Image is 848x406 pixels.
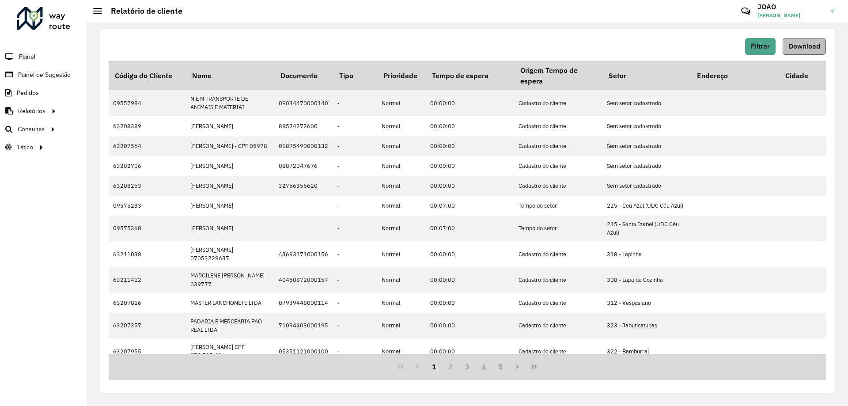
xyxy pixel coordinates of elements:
[186,293,274,313] td: MASTER LANCHONETE LTDA
[526,358,542,375] button: Last Page
[274,241,333,267] td: 43693171000156
[442,358,459,375] button: 2
[602,61,691,90] th: Setor
[333,116,377,136] td: -
[514,241,602,267] td: Cadastro do cliente
[602,90,691,116] td: Sem setor cadastrado
[377,241,426,267] td: Normal
[186,241,274,267] td: [PERSON_NAME] 07053229637
[514,61,602,90] th: Origem Tempo de espera
[514,176,602,196] td: Cadastro do cliente
[602,216,691,241] td: 215 - Santa Izabel (UDC Céu Azul)
[377,338,426,364] td: Normal
[757,11,824,19] span: [PERSON_NAME]
[514,216,602,241] td: Tempo do setor
[745,38,776,55] button: Filtrar
[102,6,182,16] h2: Relatório de cliente
[274,176,333,196] td: 32756356620
[109,196,186,216] td: 09575233
[186,176,274,196] td: [PERSON_NAME]
[333,156,377,176] td: -
[333,338,377,364] td: -
[274,90,333,116] td: 09034470000140
[186,338,274,364] td: [PERSON_NAME] CPF 372.725.436
[514,267,602,292] td: Cadastro do cliente
[377,116,426,136] td: Normal
[333,293,377,313] td: -
[514,90,602,116] td: Cadastro do cliente
[377,136,426,156] td: Normal
[602,293,691,313] td: 312 - Vespasiano
[757,3,824,11] h3: JOAO
[333,90,377,116] td: -
[426,313,514,338] td: 00:00:00
[333,313,377,338] td: -
[109,176,186,196] td: 63208253
[377,61,426,90] th: Prioridade
[426,358,443,375] button: 1
[377,156,426,176] td: Normal
[274,136,333,156] td: 01875490000132
[691,61,779,90] th: Endereço
[274,313,333,338] td: 71094403000195
[377,196,426,216] td: Normal
[109,338,186,364] td: 63207955
[783,38,826,55] button: Download
[602,176,691,196] td: Sem setor cadastrado
[602,116,691,136] td: Sem setor cadastrado
[377,216,426,241] td: Normal
[109,293,186,313] td: 63207816
[18,125,45,134] span: Consultas
[17,88,39,98] span: Pedidos
[186,116,274,136] td: [PERSON_NAME]
[514,156,602,176] td: Cadastro do cliente
[186,267,274,292] td: MARCILENE [PERSON_NAME] 039777
[426,176,514,196] td: 00:00:00
[274,61,333,90] th: Documento
[426,216,514,241] td: 00:07:00
[426,241,514,267] td: 00:00:00
[109,267,186,292] td: 63211412
[426,338,514,364] td: 00:00:00
[109,313,186,338] td: 63207357
[426,61,514,90] th: Tempo de espera
[514,293,602,313] td: Cadastro do cliente
[109,116,186,136] td: 63208389
[333,176,377,196] td: -
[426,293,514,313] td: 00:00:00
[377,313,426,338] td: Normal
[602,267,691,292] td: 308 - Lapa da Cozinha
[426,116,514,136] td: 00:00:00
[426,267,514,292] td: 00:00:00
[109,61,186,90] th: Código do Cliente
[788,42,820,50] span: Download
[333,216,377,241] td: -
[514,116,602,136] td: Cadastro do cliente
[186,90,274,116] td: N E N TRANSPORTE DE ANIMAIS E MATERIAI
[186,156,274,176] td: [PERSON_NAME]
[751,42,770,50] span: Filtrar
[509,358,526,375] button: Next Page
[17,143,33,152] span: Tático
[377,293,426,313] td: Normal
[602,156,691,176] td: Sem setor cadastrado
[109,136,186,156] td: 63207564
[377,176,426,196] td: Normal
[109,241,186,267] td: 63211038
[333,267,377,292] td: -
[426,156,514,176] td: 00:00:00
[274,156,333,176] td: 08872047676
[426,90,514,116] td: 00:00:00
[18,106,45,116] span: Relatórios
[274,116,333,136] td: 88524272600
[186,216,274,241] td: [PERSON_NAME]
[333,196,377,216] td: -
[476,358,492,375] button: 4
[19,52,35,61] span: Painel
[186,313,274,338] td: PADARIA E MERCEARIA PAO REAL LTDA
[459,358,476,375] button: 3
[274,267,333,292] td: 40460872000157
[186,61,274,90] th: Nome
[333,61,377,90] th: Tipo
[602,136,691,156] td: Sem setor cadastrado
